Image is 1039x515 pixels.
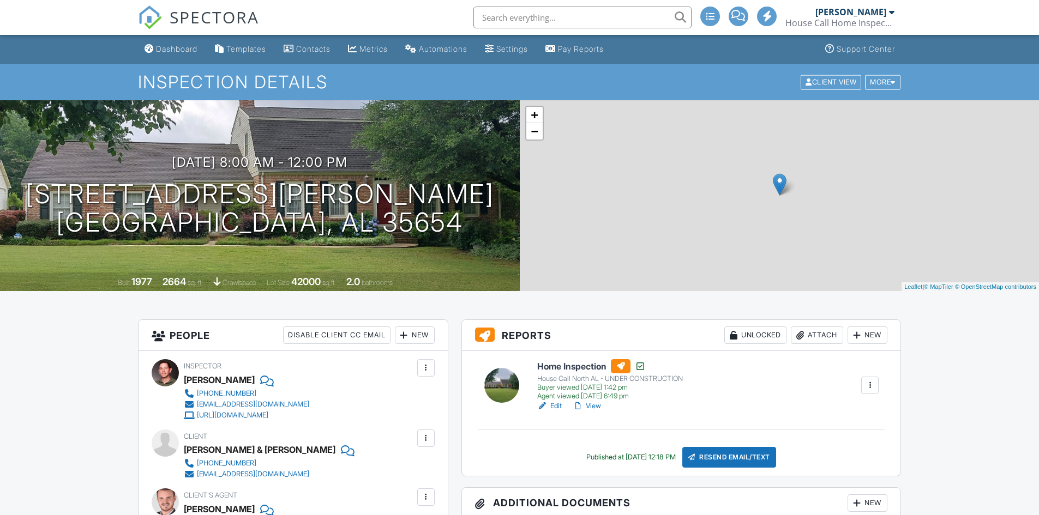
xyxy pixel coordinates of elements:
[848,494,887,512] div: New
[138,15,259,38] a: SPECTORA
[537,401,562,411] a: Edit
[573,401,601,411] a: View
[184,458,346,469] a: [PHONE_NUMBER]
[163,276,186,287] div: 2664
[184,432,207,440] span: Client
[188,278,203,287] span: sq. ft.
[791,326,843,344] div: Attach
[955,283,1036,290] a: © OpenStreetMap contributors
[537,359,683,373] h6: Home Inspection
[821,39,899,59] a: Support Center
[837,44,895,53] div: Support Center
[924,283,953,290] a: © MapTiler
[211,39,271,59] a: Templates
[170,5,259,28] span: SPECTORA
[395,326,435,344] div: New
[139,320,448,351] h3: People
[184,469,346,480] a: [EMAIL_ADDRESS][DOMAIN_NAME]
[537,359,683,401] a: Home Inspection House Call North AL - UNDER CONSTRUCTION Buyer viewed [DATE] 1:42 pm Agent viewed...
[184,372,255,388] div: [PERSON_NAME]
[184,491,237,499] span: Client's Agent
[197,411,268,420] div: [URL][DOMAIN_NAME]
[226,44,266,53] div: Templates
[322,278,336,287] span: sq.ft.
[359,44,388,53] div: Metrics
[184,388,309,399] a: [PHONE_NUMBER]
[537,383,683,392] div: Buyer viewed [DATE] 1:42 pm
[496,44,528,53] div: Settings
[362,278,393,287] span: bathrooms
[865,75,900,89] div: More
[419,44,467,53] div: Automations
[184,399,309,410] a: [EMAIL_ADDRESS][DOMAIN_NAME]
[473,7,692,28] input: Search everything...
[223,278,256,287] span: crawlspace
[279,39,335,59] a: Contacts
[481,39,532,59] a: Settings
[140,39,202,59] a: Dashboard
[283,326,391,344] div: Disable Client CC Email
[848,326,887,344] div: New
[904,283,922,290] a: Leaflet
[401,39,472,59] a: Automations (Advanced)
[586,453,676,462] div: Published at [DATE] 12:18 PM
[184,441,335,458] div: [PERSON_NAME] & [PERSON_NAME]
[785,17,894,28] div: House Call Home Inspection
[902,282,1039,292] div: |
[541,39,608,59] a: Pay Reports
[291,276,321,287] div: 42000
[724,326,786,344] div: Unlocked
[197,389,256,398] div: [PHONE_NUMBER]
[131,276,152,287] div: 1977
[558,44,604,53] div: Pay Reports
[197,459,256,468] div: [PHONE_NUMBER]
[537,374,683,383] div: House Call North AL - UNDER CONSTRUCTION
[800,77,864,86] a: Client View
[537,392,683,401] div: Agent viewed [DATE] 6:49 pm
[801,75,861,89] div: Client View
[184,362,221,370] span: Inspector
[682,447,776,468] div: Resend Email/Text
[462,320,901,351] h3: Reports
[184,410,309,421] a: [URL][DOMAIN_NAME]
[118,278,130,287] span: Built
[344,39,392,59] a: Metrics
[267,278,290,287] span: Lot Size
[526,107,543,123] a: Zoom in
[172,155,347,169] h3: [DATE] 8:00 am - 12:00 pm
[815,7,886,17] div: [PERSON_NAME]
[296,44,331,53] div: Contacts
[526,123,543,140] a: Zoom out
[156,44,197,53] div: Dashboard
[138,72,902,92] h1: Inspection Details
[138,5,162,29] img: The Best Home Inspection Software - Spectora
[197,400,309,409] div: [EMAIL_ADDRESS][DOMAIN_NAME]
[26,180,494,238] h1: [STREET_ADDRESS][PERSON_NAME] [GEOGRAPHIC_DATA], AL 35654
[197,470,309,478] div: [EMAIL_ADDRESS][DOMAIN_NAME]
[346,276,360,287] div: 2.0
